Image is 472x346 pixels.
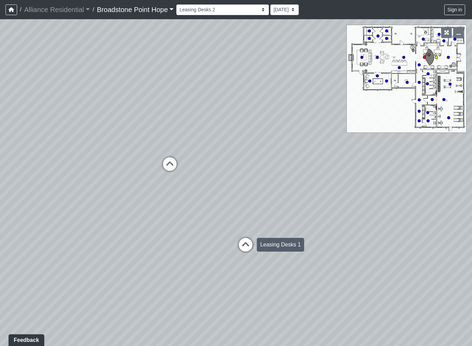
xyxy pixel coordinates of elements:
iframe: Ybug feedback widget [5,332,48,346]
a: Alliance Residential [24,3,90,16]
div: Leasing Desks 1 [257,238,304,252]
button: Sign in [444,4,465,15]
span: / [90,3,97,16]
span: / [17,3,24,16]
a: Broadstone Point Hope [97,3,174,16]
